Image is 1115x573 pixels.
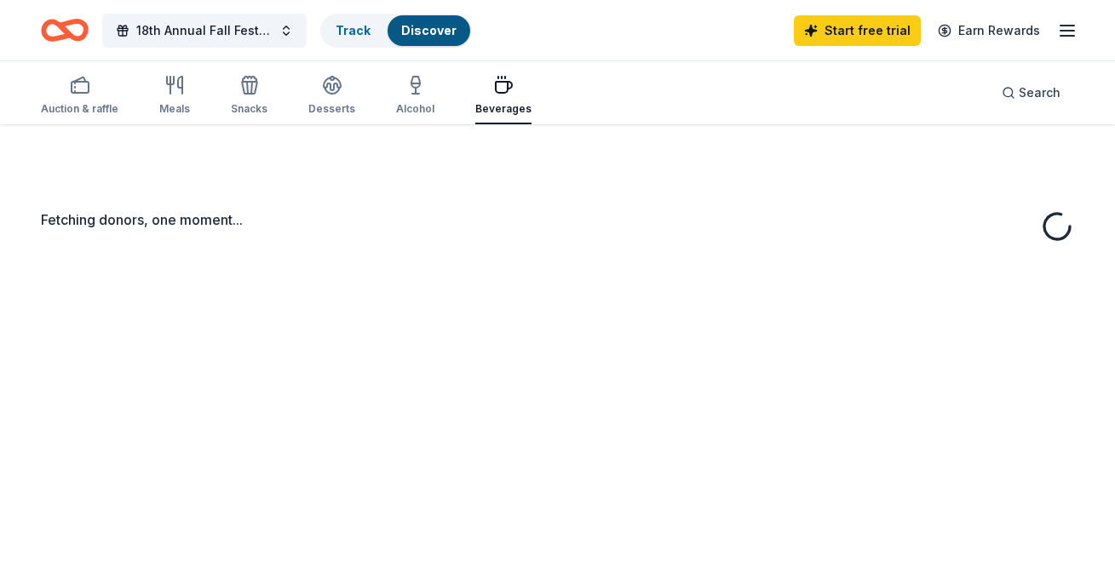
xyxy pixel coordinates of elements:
a: Start free trial [794,15,921,46]
button: Snacks [231,68,267,124]
button: Alcohol [396,68,434,124]
span: Search [1019,83,1060,103]
a: Track [336,23,371,37]
div: Desserts [308,102,355,116]
div: Beverages [475,102,532,116]
button: TrackDiscover [320,14,472,48]
button: Search [988,76,1074,110]
span: 18th Annual Fall Festival [136,20,273,41]
div: Fetching donors, one moment... [41,209,1074,230]
button: Meals [159,68,190,124]
button: Beverages [475,68,532,124]
a: Discover [401,23,457,37]
button: 18th Annual Fall Festival [102,14,307,48]
div: Auction & raffle [41,102,118,116]
a: Home [41,10,89,50]
div: Snacks [231,102,267,116]
div: Alcohol [396,102,434,116]
a: Earn Rewards [928,15,1050,46]
button: Desserts [308,68,355,124]
div: Meals [159,102,190,116]
button: Auction & raffle [41,68,118,124]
